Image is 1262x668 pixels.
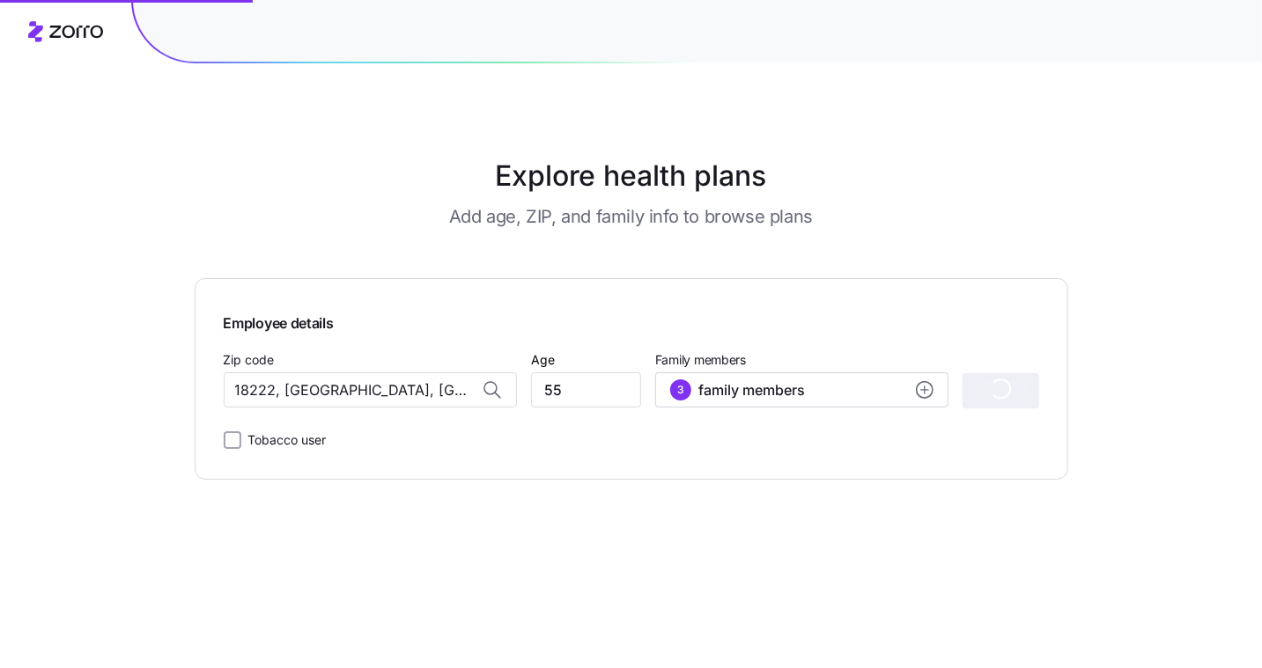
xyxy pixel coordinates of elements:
h1: Explore health plans [238,155,1024,197]
button: 3family membersadd icon [655,372,948,407]
label: Zip code [224,350,275,370]
div: 3 [670,379,691,400]
span: Family members [655,351,948,369]
span: family members [698,379,805,400]
input: Zip code [224,372,517,407]
label: Age [531,350,555,370]
h3: Add age, ZIP, and family info to browse plans [449,204,813,229]
svg: add icon [916,381,934,399]
label: Tobacco user [241,429,327,451]
input: Age [531,372,641,407]
span: Employee details [224,307,334,334]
